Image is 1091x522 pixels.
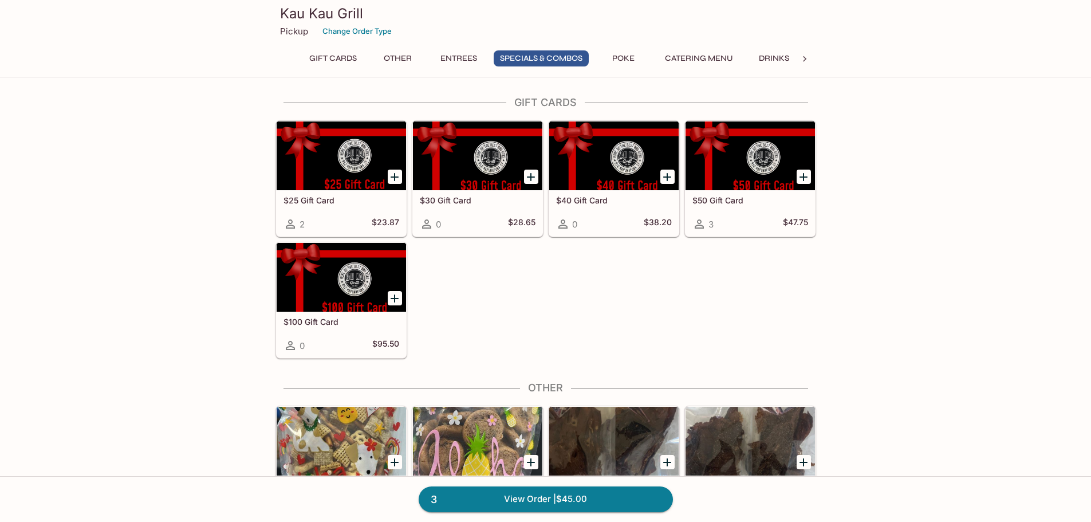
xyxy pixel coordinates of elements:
[749,50,800,66] button: Drinks
[283,317,399,327] h5: $100 Gift Card
[556,195,672,205] h5: $40 Gift Card
[797,170,811,184] button: Add $50 Gift Card
[660,170,675,184] button: Add $40 Gift Card
[524,455,538,469] button: Add Chocolate Chip Cookies
[280,5,812,22] h3: Kau Kau Grill
[276,242,407,358] a: $100 Gift Card0$95.50
[783,217,808,231] h5: $47.75
[692,195,808,205] h5: $50 Gift Card
[276,406,407,522] a: Chex Mix0$5.00
[317,22,397,40] button: Change Order Type
[524,170,538,184] button: Add $30 Gift Card
[419,486,673,512] a: 3View Order |$45.00
[433,50,485,66] button: Entrees
[413,407,542,476] div: Chocolate Chip Cookies
[275,96,816,109] h4: Gift Cards
[303,50,363,66] button: Gift Cards
[277,243,406,312] div: $100 Gift Card
[686,121,815,190] div: $50 Gift Card
[300,219,305,230] span: 2
[685,406,816,522] a: Crispy Pepper Beef Jerky0$18.00
[549,407,679,476] div: Crispy Teriyaki Beef Jerky
[280,26,308,37] p: Pickup
[508,217,535,231] h5: $28.65
[572,219,577,230] span: 0
[388,170,402,184] button: Add $25 Gift Card
[372,217,399,231] h5: $23.87
[549,121,679,190] div: $40 Gift Card
[300,340,305,351] span: 0
[494,50,589,66] button: Specials & Combos
[598,50,649,66] button: Poke
[420,195,535,205] h5: $30 Gift Card
[413,121,542,190] div: $30 Gift Card
[644,217,672,231] h5: $38.20
[708,219,714,230] span: 3
[372,339,399,352] h5: $95.50
[686,407,815,476] div: Crispy Pepper Beef Jerky
[424,492,444,508] span: 3
[275,382,816,394] h4: Other
[412,406,543,522] a: Chocolate Chip Cookies1$10.00
[659,50,739,66] button: Catering Menu
[372,50,424,66] button: Other
[276,121,407,237] a: $25 Gift Card2$23.87
[412,121,543,237] a: $30 Gift Card0$28.65
[436,219,441,230] span: 0
[685,121,816,237] a: $50 Gift Card3$47.75
[283,195,399,205] h5: $25 Gift Card
[277,407,406,476] div: Chex Mix
[797,455,811,469] button: Add Crispy Pepper Beef Jerky
[549,121,679,237] a: $40 Gift Card0$38.20
[388,291,402,305] button: Add $100 Gift Card
[549,406,679,522] a: Crispy Teriyaki Beef Jerky0$18.00
[660,455,675,469] button: Add Crispy Teriyaki Beef Jerky
[388,455,402,469] button: Add Chex Mix
[277,121,406,190] div: $25 Gift Card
